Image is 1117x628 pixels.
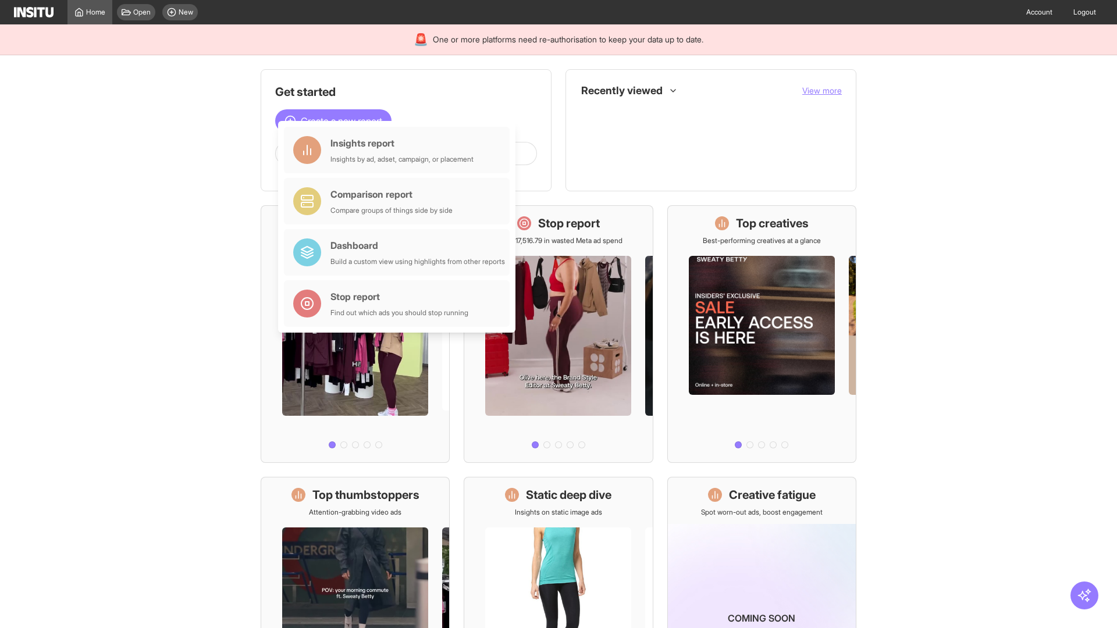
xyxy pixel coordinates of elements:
div: Insights by ad, adset, campaign, or placement [330,155,474,164]
span: Create a new report [301,114,382,128]
div: Stop report [330,290,468,304]
div: 🚨 [414,31,428,48]
p: Attention-grabbing video ads [309,508,401,517]
h1: Get started [275,84,537,100]
span: View more [802,85,842,95]
h1: Static deep dive [526,487,611,503]
h1: Stop report [538,215,600,231]
p: Save £17,516.79 in wasted Meta ad spend [495,236,622,245]
span: Open [133,8,151,17]
div: Find out which ads you should stop running [330,308,468,317]
a: What's live nowSee all active ads instantly [261,205,450,463]
h1: Top creatives [736,215,809,231]
span: Home [86,8,105,17]
span: New [179,8,193,17]
div: Insights report [330,136,474,150]
span: One or more platforms need re-authorisation to keep your data up to date. [433,34,703,45]
a: Stop reportSave £17,516.79 in wasted Meta ad spend [464,205,653,463]
a: Top creativesBest-performing creatives at a glance [667,205,856,463]
img: Logo [14,7,54,17]
div: Dashboard [330,238,505,252]
button: View more [802,85,842,97]
div: Build a custom view using highlights from other reports [330,257,505,266]
p: Best-performing creatives at a glance [703,236,821,245]
div: Compare groups of things side by side [330,206,453,215]
div: Comparison report [330,187,453,201]
h1: Top thumbstoppers [312,487,419,503]
p: Insights on static image ads [515,508,602,517]
button: Create a new report [275,109,392,133]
